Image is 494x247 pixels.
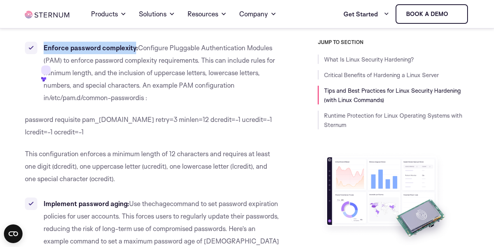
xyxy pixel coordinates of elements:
[129,199,152,208] span: Use the
[54,162,75,170] span: dcredit
[232,162,251,170] span: lcredit
[139,94,147,102] span: is :
[343,6,389,22] a: Get Started
[25,162,267,183] span: ), and one special character (
[324,87,461,104] a: Tips and Best Practices for Linux Security Hardening (with Linux Commands)
[44,199,129,208] b: Implement password aging:
[91,175,112,183] span: ocredit
[44,44,275,102] span: Configure Pluggable Authentication Modules (PAM) to enforce password complexity requirements. Thi...
[451,11,457,17] img: sternum iot
[318,39,469,45] h3: JUMP TO SECTION
[25,115,272,136] span: password requisite pam_[DOMAIN_NAME] retry=3 minlen=12 dcredit=-1 ucredit=-1 lcredit=-1 ocredit=-1
[49,94,139,102] span: /etc/pam.d/common-password
[324,112,462,129] a: Runtime Protection for Linux Operating Systems with Sternum
[25,11,69,18] img: sternum iot
[144,162,165,170] span: ucredit
[396,4,468,24] a: Book a demo
[152,199,170,208] span: chage
[4,224,23,243] button: Open CMP widget
[44,44,138,52] b: Enforce password complexity:
[324,71,439,79] a: Critical Benefits of Hardening a Linux Server
[165,162,232,170] span: ), one lowercase letter (
[75,162,144,170] span: ), one uppercase letter (
[25,150,270,170] span: This configuration enforces a minimum length of 12 characters and requires at least one digit (
[324,56,414,63] a: What Is Linux Security Hardening?
[112,175,115,183] span: ).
